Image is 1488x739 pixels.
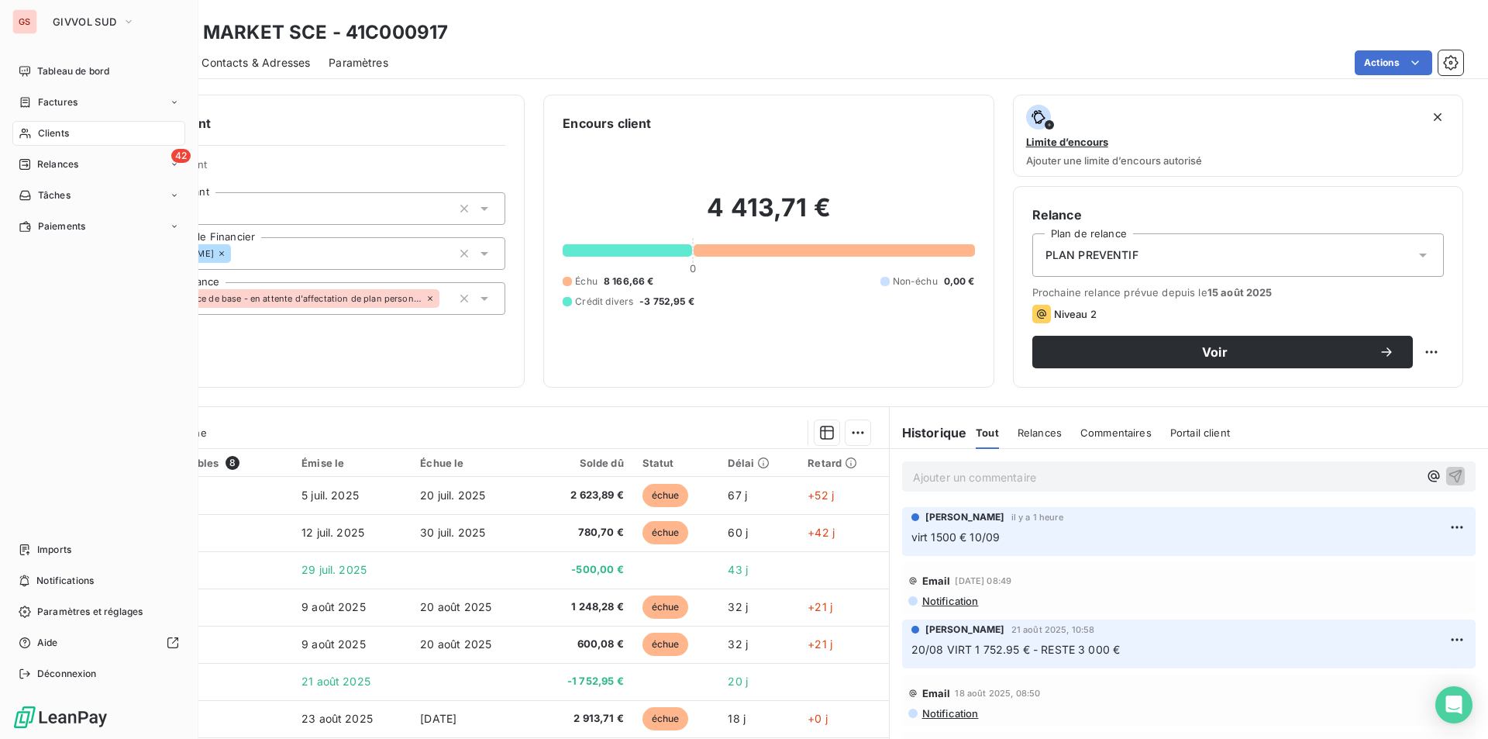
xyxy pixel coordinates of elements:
span: Commentaires [1080,426,1152,439]
span: 0 [690,262,696,275]
span: Échu [575,275,598,288]
span: 18 août 2025, 08:50 [955,689,1040,698]
span: Portail client [1170,426,1230,439]
button: Actions [1355,50,1432,75]
span: GIVVOL SUD [53,16,116,28]
span: Notifications [36,574,94,588]
span: 780,70 € [539,525,624,540]
h3: ARLES MARKET SCE - 41C000917 [136,19,448,47]
span: Paramètres [329,55,388,71]
span: 2 623,89 € [539,488,624,503]
span: Propriétés Client [125,158,505,180]
span: 32 j [728,600,748,613]
span: -3 752,95 € [639,295,694,309]
span: 60 j [728,526,748,539]
span: 20 août 2025 [420,637,491,651]
span: Voir [1051,346,1379,358]
span: Imports [37,543,71,557]
span: 15 août 2025 [1207,286,1273,299]
span: Ajouter une limite d’encours autorisé [1026,154,1202,167]
span: Relances [1018,426,1062,439]
span: Factures [38,95,77,109]
button: Voir [1032,336,1413,368]
span: 600,08 € [539,637,624,652]
span: Tout [976,426,999,439]
span: Email [922,575,951,587]
div: Échue le [420,457,520,469]
span: 21 août 2025 [301,675,370,688]
span: Notification [921,595,979,607]
span: Prochaine relance prévue depuis le [1032,286,1444,299]
span: -1 752,95 € [539,674,624,689]
span: 29 juil. 2025 [301,563,367,576]
span: 9 août 2025 [301,637,366,651]
span: [DATE] 08:49 [955,576,1011,585]
img: Logo LeanPay [12,705,108,730]
span: il y a 1 heure [1011,513,1063,522]
span: 18 j [728,712,746,725]
h2: 4 413,71 € [563,192,974,239]
span: [PERSON_NAME] [925,510,1005,524]
span: 21 août 2025, 10:58 [1011,625,1095,634]
span: Plan de relance de base - en attente d'affectation de plan personnalisée [143,294,422,303]
span: -500,00 € [539,562,624,578]
span: 20 j [728,675,748,688]
span: Niveau 2 [1054,308,1097,320]
span: échue [642,596,689,619]
span: Paiements [38,219,85,233]
span: échue [642,484,689,507]
div: Statut [642,457,710,469]
span: Relances [37,157,78,171]
span: 0,00 € [944,275,975,288]
span: 43 j [728,563,748,576]
h6: Informations client [94,114,505,133]
span: +52 j [808,489,834,502]
span: 67 j [728,489,747,502]
span: Contacts & Adresses [201,55,310,71]
span: Tableau de bord [37,64,109,78]
div: Pièces comptables [122,456,283,470]
span: Limite d’encours [1026,136,1108,148]
span: +21 j [808,600,832,613]
span: Notification [921,707,979,720]
span: 5 juil. 2025 [301,489,359,502]
span: 9 août 2025 [301,600,366,613]
span: Clients [38,126,69,140]
span: [DATE] [420,712,456,725]
span: Déconnexion [37,667,97,681]
span: Tâches [38,188,71,202]
div: Solde dû [539,457,624,469]
span: 42 [171,149,191,163]
span: [PERSON_NAME] [925,623,1005,637]
span: échue [642,633,689,656]
span: 1 248,28 € [539,599,624,615]
span: échue [642,521,689,544]
span: 2 913,71 € [539,711,624,727]
span: Paramètres et réglages [37,605,143,619]
span: 20/08 VIRT 1 752.95 € - RESTE 3 000 € [911,643,1121,656]
span: +0 j [808,712,828,725]
div: GS [12,9,37,34]
span: Aide [37,636,58,650]
span: 20 août 2025 [420,600,491,613]
span: +21 j [808,637,832,651]
h6: Relance [1032,205,1444,224]
div: Délai [728,457,789,469]
span: Email [922,687,951,699]
span: Non-échu [893,275,938,288]
span: 8 [226,456,239,470]
div: Émise le [301,457,401,469]
span: 8 166,66 € [604,275,654,288]
div: Open Intercom Messenger [1435,686,1472,723]
span: PLAN PREVENTIF [1045,247,1138,263]
span: 30 juil. 2025 [420,526,485,539]
span: 32 j [728,637,748,651]
span: échue [642,707,689,730]
span: 12 juil. 2025 [301,526,364,539]
button: Limite d’encoursAjouter une limite d’encours autorisé [1013,95,1463,177]
h6: Historique [890,423,967,442]
span: +42 j [808,526,835,539]
input: Ajouter une valeur [231,247,243,261]
span: virt 1500 € 10/09 [911,530,1001,544]
input: Ajouter une valeur [439,292,452,306]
